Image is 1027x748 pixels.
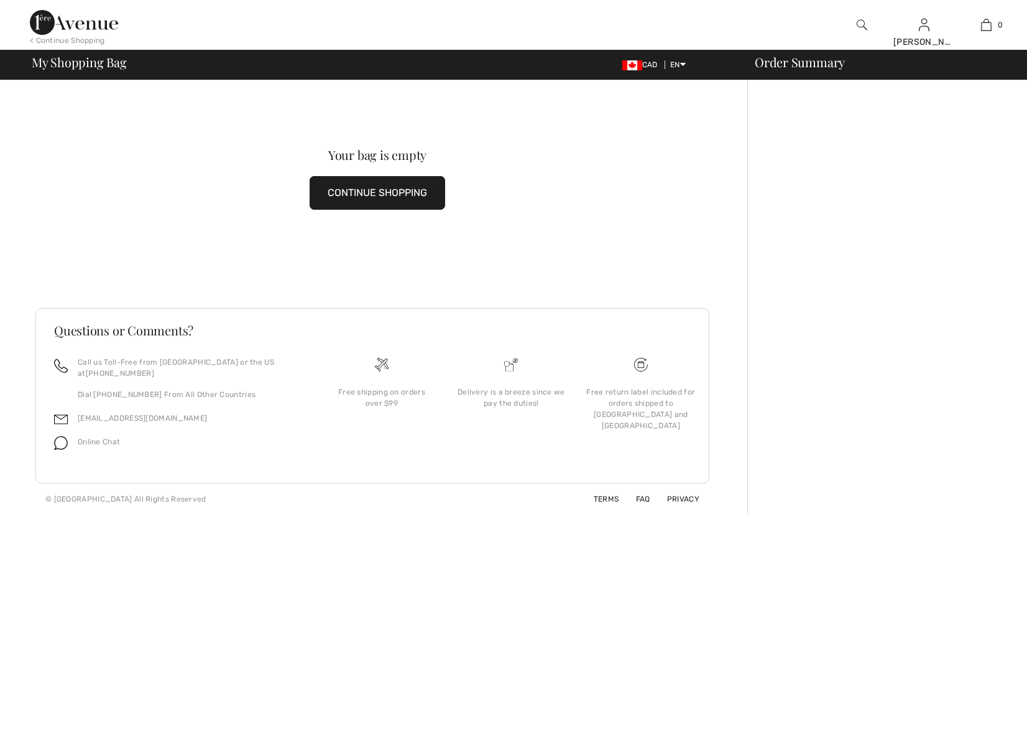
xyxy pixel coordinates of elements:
span: EN [670,60,686,69]
div: Free shipping on orders over $99 [327,386,436,409]
a: Privacy [652,495,699,503]
a: Sign In [919,19,929,30]
div: Order Summary [740,56,1020,68]
div: © [GEOGRAPHIC_DATA] All Rights Reserved [45,493,206,505]
button: CONTINUE SHOPPING [310,176,445,210]
img: My Bag [981,17,992,32]
div: Delivery is a breeze since we pay the duties! [456,386,566,409]
div: [PERSON_NAME] [893,35,954,49]
p: Dial [PHONE_NUMBER] From All Other Countries [78,389,302,400]
img: search the website [857,17,867,32]
a: [PHONE_NUMBER] [86,369,154,378]
a: FAQ [621,495,650,503]
img: Free shipping on orders over $99 [634,358,648,372]
div: < Continue Shopping [30,35,105,46]
img: call [54,359,68,373]
a: Terms [579,495,619,503]
img: Delivery is a breeze since we pay the duties! [504,358,518,372]
a: 0 [956,17,1016,32]
span: 0 [998,19,1003,30]
div: Your bag is empty [70,149,685,161]
a: [EMAIL_ADDRESS][DOMAIN_NAME] [78,414,207,423]
img: Free shipping on orders over $99 [375,358,389,372]
span: Online Chat [78,437,120,446]
p: Call us Toll-Free from [GEOGRAPHIC_DATA] or the US at [78,357,302,379]
img: chat [54,436,68,450]
img: My Info [919,17,929,32]
span: CAD [622,60,663,69]
img: email [54,413,68,426]
div: Free return label included for orders shipped to [GEOGRAPHIC_DATA] and [GEOGRAPHIC_DATA] [586,386,696,431]
h3: Questions or Comments? [54,324,691,337]
span: My Shopping Bag [32,56,127,68]
img: Canadian Dollar [622,60,642,70]
img: 1ère Avenue [30,10,118,35]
